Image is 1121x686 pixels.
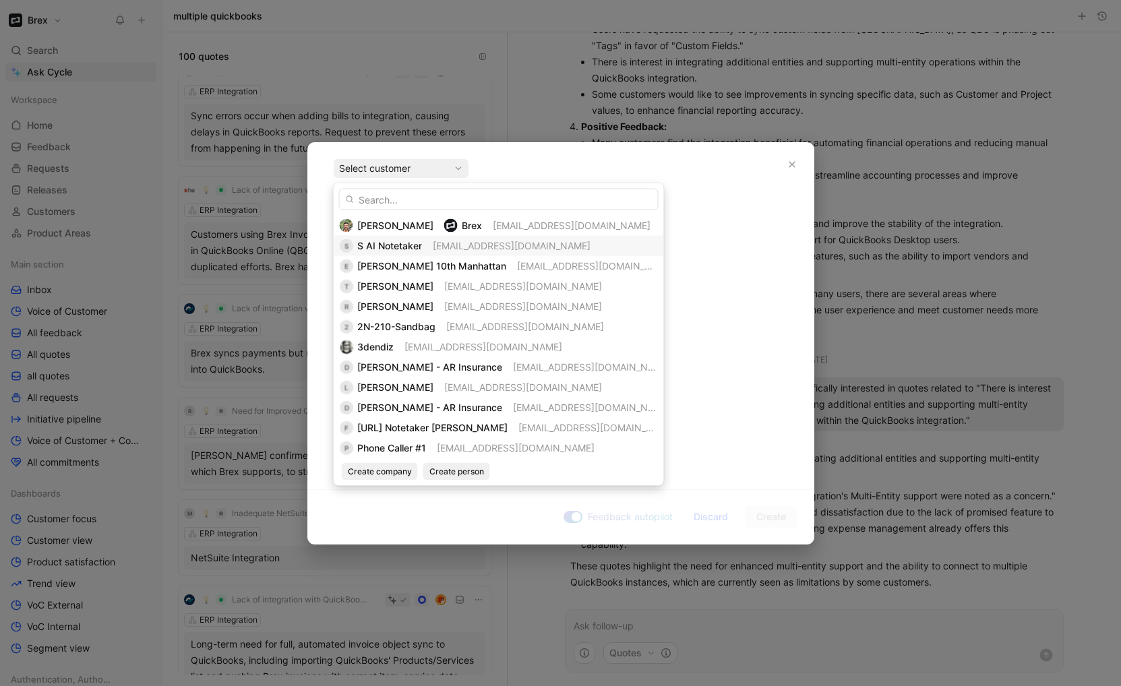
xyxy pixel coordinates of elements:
div: F [340,421,353,435]
img: 8885595531588_f36b6e06b4e8b07d69a6_192.jpg [340,219,353,232]
span: [EMAIL_ADDRESS][DOMAIN_NAME] [444,301,602,312]
span: [PERSON_NAME] [357,280,433,292]
span: Brex [462,220,482,231]
button: Create person [423,463,490,480]
div: E [340,259,353,273]
span: [PERSON_NAME] [357,301,433,312]
div: P [340,441,353,455]
span: [PERSON_NAME] [357,381,433,393]
span: [EMAIL_ADDRESS][DOMAIN_NAME] [433,240,590,251]
span: [PERSON_NAME] [357,220,433,231]
span: [URL] Notetaker [PERSON_NAME] [357,422,508,433]
span: [EMAIL_ADDRESS][DOMAIN_NAME] [404,341,562,352]
div: S [340,239,353,253]
span: [EMAIL_ADDRESS][DOMAIN_NAME] [518,422,676,433]
div: L [340,381,353,394]
span: [EMAIL_ADDRESS][DOMAIN_NAME] [513,402,671,413]
span: [PERSON_NAME] - AR Insurance [357,361,502,373]
span: S AI Notetaker [357,240,422,251]
span: [EMAIL_ADDRESS][DOMAIN_NAME] [444,280,602,292]
span: [PERSON_NAME] - AR Insurance [357,402,502,413]
div: R [340,300,353,313]
span: Create company [348,465,412,478]
span: [EMAIL_ADDRESS][DOMAIN_NAME] [517,260,675,272]
img: 973206715171_a296c5560a034e311445_192.jpg [340,340,353,354]
button: Create company [342,463,418,480]
div: 2 [340,320,353,334]
span: 2N-210-Sandbag [357,321,435,332]
span: Phone Caller #1 [357,442,426,454]
div: T [340,280,353,293]
span: [PERSON_NAME] 10th Manhattan [357,260,506,272]
div: D [340,401,353,414]
div: D [340,361,353,374]
img: logo [444,219,458,232]
span: 3dendiz [357,341,394,352]
span: [EMAIL_ADDRESS][DOMAIN_NAME] [513,361,671,373]
input: Search... [339,189,659,210]
span: [EMAIL_ADDRESS][DOMAIN_NAME] [493,220,650,231]
span: Create person [429,465,484,478]
span: [EMAIL_ADDRESS][DOMAIN_NAME] [437,442,595,454]
span: [EMAIL_ADDRESS][DOMAIN_NAME] [446,321,604,332]
span: [EMAIL_ADDRESS][DOMAIN_NAME] [444,381,602,393]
